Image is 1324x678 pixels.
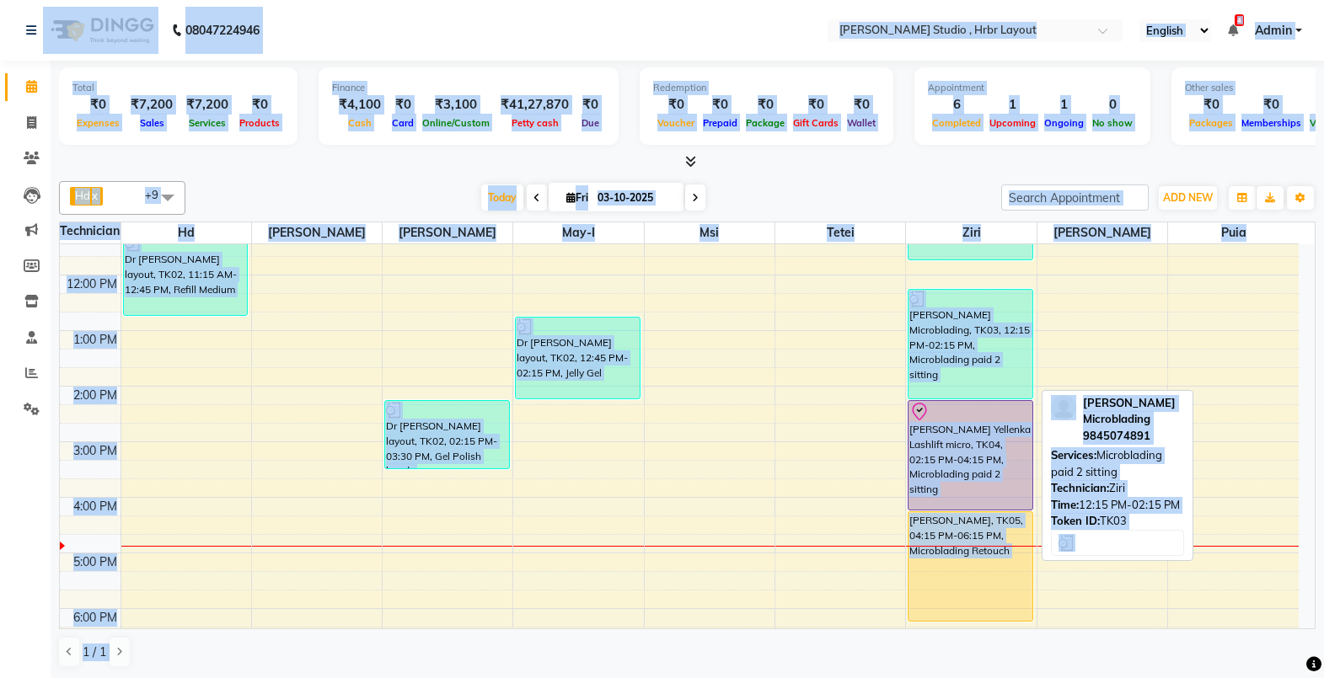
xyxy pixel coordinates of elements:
span: Sales [136,117,169,129]
div: Dr [PERSON_NAME] layout, TK02, 11:15 AM-12:45 PM, Refill Medium [124,234,247,315]
div: 3:00 PM [70,442,121,460]
div: ₹4,100 [332,95,388,115]
span: Due [577,117,603,129]
span: Time: [1051,498,1079,511]
a: x [90,189,98,202]
div: ₹0 [742,95,789,115]
span: Wallet [843,117,880,129]
div: Ziri [1051,480,1184,497]
div: ₹0 [72,95,124,115]
span: Online/Custom [418,117,494,129]
span: ADD NEW [1163,191,1213,204]
div: 1:00 PM [70,331,121,349]
div: 12:15 PM-02:15 PM [1051,497,1184,514]
div: 5:00 PM [70,553,121,571]
span: +9 [145,188,171,201]
span: Voucher [653,117,699,129]
span: Ongoing [1040,117,1088,129]
div: ₹0 [789,95,843,115]
div: 6:00 PM [70,609,121,627]
span: Expenses [72,117,124,129]
div: TK03 [1051,513,1184,530]
input: 2025-10-03 [592,185,677,211]
span: [PERSON_NAME] [252,222,382,243]
span: Fri [562,191,592,204]
span: Prepaid [699,117,742,129]
span: Hd [75,189,90,202]
span: Completed [928,117,985,129]
div: ₹3,100 [418,95,494,115]
span: Services: [1051,448,1096,462]
div: ₹0 [1185,95,1237,115]
div: Total [72,81,284,95]
span: Packages [1185,117,1237,129]
div: 0 [1088,95,1137,115]
div: 12:00 PM [63,275,121,293]
div: [PERSON_NAME] Microblading, TK03, 12:15 PM-02:15 PM, Microblading paid 2 sitting [909,290,1032,398]
div: ₹0 [843,95,880,115]
span: No show [1088,117,1137,129]
span: Upcoming [985,117,1040,129]
div: Finance [332,81,605,95]
div: [PERSON_NAME], TK05, 04:15 PM-06:15 PM, Microblading Retouch [909,512,1032,621]
span: [PERSON_NAME] Microblading [1083,396,1176,426]
span: 1 / 1 [83,643,106,661]
div: 2:00 PM [70,387,121,404]
div: ₹0 [388,95,418,115]
span: 4 [1235,14,1244,26]
div: ₹0 [576,95,605,115]
div: 1 [1040,95,1088,115]
button: ADD NEW [1159,186,1217,210]
input: Search Appointment [1001,184,1149,211]
span: Puia [1168,222,1299,243]
span: Products [235,117,284,129]
div: Dr [PERSON_NAME] layout, TK02, 12:45 PM-02:15 PM, Jelly Gel [516,318,639,398]
span: Today [481,184,523,211]
span: Memberships [1237,117,1305,129]
span: Msi [645,222,775,243]
span: Hd [121,222,251,243]
span: Token ID: [1051,514,1100,527]
span: Admin [1255,22,1292,40]
div: [PERSON_NAME] Yellenka Lashlift micro, TK04, 02:15 PM-04:15 PM, Microblading paid 2 sitting [909,401,1032,510]
span: Card [388,117,418,129]
span: [PERSON_NAME] [383,222,512,243]
b: 08047224946 [185,7,260,54]
img: profile [1051,395,1076,420]
span: May-i [513,222,643,243]
span: Services [185,117,230,129]
span: Technician: [1051,481,1109,494]
div: Technician [60,222,121,240]
span: Microblading paid 2 sitting [1051,448,1162,478]
span: Ziri [906,222,1036,243]
div: ₹41,27,870 [494,95,576,115]
div: Dr [PERSON_NAME] layout, TK02, 02:15 PM-03:30 PM, Gel Polish hands [385,401,508,468]
div: ₹0 [653,95,699,115]
div: ₹0 [235,95,284,115]
div: 9845074891 [1083,428,1184,445]
div: Appointment [928,81,1137,95]
div: ₹7,200 [124,95,180,115]
span: Package [742,117,789,129]
div: ₹0 [1237,95,1305,115]
div: 1 [985,95,1040,115]
div: ₹7,200 [180,95,235,115]
span: Petty cash [507,117,563,129]
a: 4 [1228,23,1238,38]
img: logo [43,7,158,54]
div: ₹0 [699,95,742,115]
span: Tetei [775,222,905,243]
span: Gift Cards [789,117,843,129]
span: [PERSON_NAME] [1037,222,1167,243]
div: Redemption [653,81,880,95]
div: 6 [928,95,985,115]
span: Cash [344,117,376,129]
div: 4:00 PM [70,498,121,515]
